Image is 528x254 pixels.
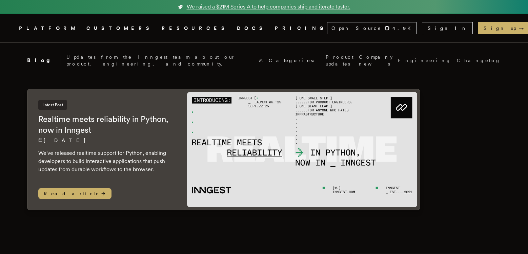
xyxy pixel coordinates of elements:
[162,24,229,33] button: RESOURCES
[38,188,111,199] span: Read article
[187,92,417,207] img: Featured image for Realtime meets reliability in Python, now in Inngest blog post
[326,54,353,67] a: Product updates
[27,89,420,210] a: Latest PostRealtime meets reliability in Python, now in Inngest[DATE] We've released realtime sup...
[38,137,174,144] p: [DATE]
[66,54,253,67] p: Updates from the Inngest team about our product, engineering, and community.
[27,56,61,65] h2: Blog
[38,149,174,174] p: We've released realtime support for Python, enabling developers to build interactive applications...
[38,114,174,135] h2: Realtime meets reliability in Python, now in Inngest
[86,24,154,33] a: CUSTOMERS
[237,24,267,33] a: DOCS
[457,57,501,64] a: Changelog
[331,25,382,32] span: Open Source
[359,54,392,67] a: Company news
[275,24,327,33] a: PRICING
[398,57,451,64] a: Engineering
[38,100,67,110] span: Latest Post
[392,25,415,32] span: 4.9 K
[269,57,320,64] span: Categories:
[187,3,350,11] span: We raised a $21M Series A to help companies ship and iterate faster.
[19,24,78,33] button: PLATFORM
[422,22,473,34] a: Sign In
